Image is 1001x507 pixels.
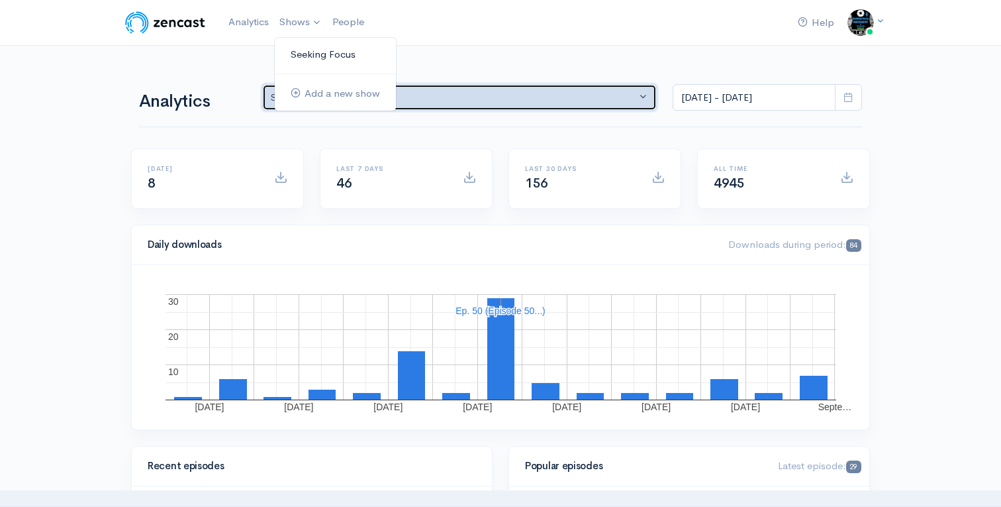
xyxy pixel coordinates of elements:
div: Seeking Focus [271,90,636,105]
span: 4945 [714,175,744,192]
span: 29 [846,461,861,473]
span: 46 [336,175,352,192]
a: Help [792,9,839,37]
input: analytics date range selector [673,84,835,111]
h4: Popular episodes [525,461,762,472]
text: 10 [168,366,179,377]
img: ... [847,9,874,36]
text: [DATE] [195,402,224,412]
h4: Daily downloads [148,239,712,251]
text: [DATE] [284,402,313,412]
button: Seeking Focus [262,84,657,111]
span: 156 [525,175,548,192]
text: [DATE] [642,402,671,412]
text: 20 [168,331,179,342]
ul: Shows [274,37,397,111]
h6: Last 7 days [336,165,447,172]
a: Analytics [223,8,274,36]
text: Ep. 50 (Episode 50...) [455,306,545,316]
h6: Last 30 days [525,165,636,172]
a: Seeking Focus [275,43,396,66]
text: [DATE] [731,402,760,412]
h6: All time [714,165,824,172]
text: [DATE] [463,402,492,412]
span: 84 [846,239,861,252]
span: Downloads during period: [728,238,861,251]
h6: [DATE] [148,165,258,172]
a: People [327,8,369,36]
text: 30 [168,296,179,307]
h4: Recent episodes [148,461,468,472]
svg: A chart. [148,281,853,414]
a: Shows [274,8,327,37]
text: [DATE] [552,402,581,412]
a: Add a new show [275,82,396,105]
img: ZenCast Logo [123,9,207,36]
text: Septe… [818,402,852,412]
span: Latest episode: [778,459,861,472]
h1: Analytics [139,92,246,111]
text: [DATE] [373,402,403,412]
span: 8 [148,175,156,192]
